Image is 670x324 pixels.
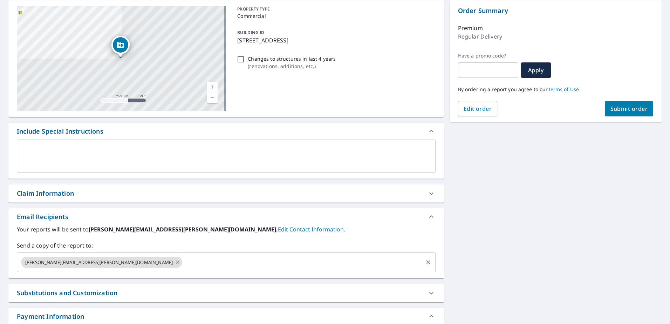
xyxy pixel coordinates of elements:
p: ( renovations, additions, etc. ) [248,62,336,70]
div: Substitutions and Customization [8,284,444,302]
b: [PERSON_NAME][EMAIL_ADDRESS][PERSON_NAME][DOMAIN_NAME]. [89,225,278,233]
a: Current Level 17, Zoom Out [207,92,218,103]
div: Claim Information [17,189,74,198]
p: By ordering a report you agree to our [458,86,653,93]
div: [PERSON_NAME][EMAIL_ADDRESS][PERSON_NAME][DOMAIN_NAME] [21,257,182,268]
label: Send a copy of the report to: [17,241,436,250]
div: Include Special Instructions [17,127,103,136]
p: BUILDING ID [237,29,264,35]
a: EditContactInfo [278,225,345,233]
span: [PERSON_NAME][EMAIL_ADDRESS][PERSON_NAME][DOMAIN_NAME] [21,259,177,266]
div: Claim Information [8,184,444,202]
p: Regular Delivery [458,32,502,41]
label: Have a promo code? [458,53,518,59]
div: Dropped pin, building 1, Commercial property, 1332 E Foothill Blvd Glendora, CA 91741 [111,36,130,58]
div: Include Special Instructions [8,123,444,140]
span: Submit order [610,105,648,113]
button: Submit order [605,101,654,116]
p: Order Summary [458,6,653,15]
button: Apply [521,62,551,78]
div: Email Recipients [17,212,68,222]
span: Edit order [464,105,492,113]
button: Clear [423,257,433,267]
p: [STREET_ADDRESS] [237,36,432,45]
button: Edit order [458,101,498,116]
a: Current Level 17, Zoom In [207,82,218,92]
span: Apply [527,66,545,74]
p: PROPERTY TYPE [237,6,432,12]
label: Your reports will be sent to [17,225,436,234]
a: Terms of Use [548,86,579,93]
div: Payment Information [17,312,84,321]
p: Premium [458,24,483,32]
p: Commercial [237,12,432,20]
div: Email Recipients [8,208,444,225]
p: Changes to structures in last 4 years [248,55,336,62]
div: Substitutions and Customization [17,288,117,298]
